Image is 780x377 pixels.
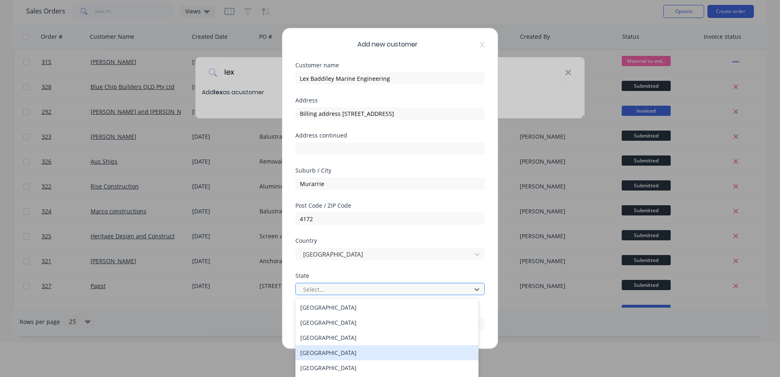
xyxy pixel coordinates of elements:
div: Country [295,238,485,244]
div: [GEOGRAPHIC_DATA] [295,300,479,315]
div: Customer name [295,62,485,68]
div: Suburb / City [295,168,485,173]
span: Add new customer [357,40,418,49]
div: [GEOGRAPHIC_DATA] [295,345,479,360]
div: [GEOGRAPHIC_DATA] [295,315,479,330]
div: State [295,273,485,279]
div: Address [295,98,485,103]
div: Address continued [295,133,485,138]
div: [GEOGRAPHIC_DATA] [295,360,479,375]
div: Post Code / ZIP Code [295,203,485,208]
div: [GEOGRAPHIC_DATA] [295,330,479,345]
